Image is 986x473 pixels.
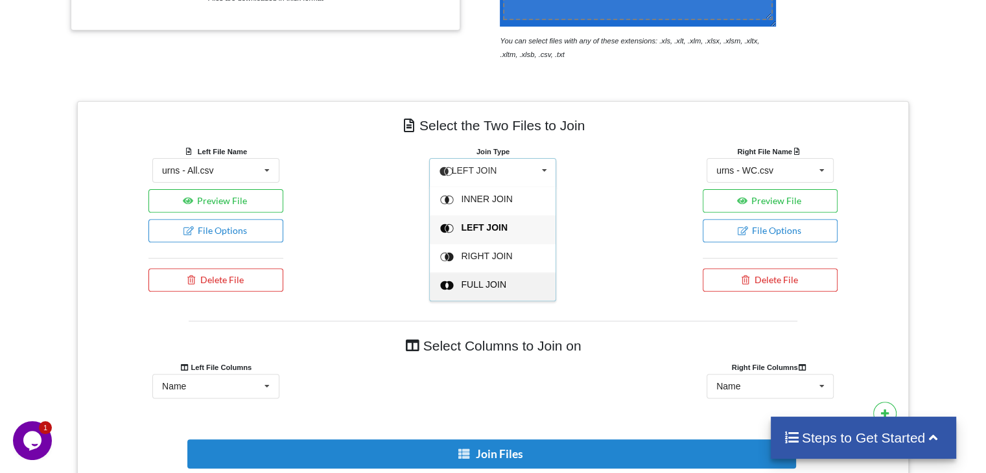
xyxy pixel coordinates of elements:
div: urns - WC.csv [716,166,773,175]
span: FULL JOIN [462,279,507,290]
iframe: chat widget [13,421,54,460]
h4: Select the Two Files to Join [87,111,899,140]
div: Name [162,382,186,391]
b: Join Type [476,148,510,156]
div: urns - All.csv [162,166,213,175]
h4: Select Columns to Join on [189,331,797,360]
b: Left File Name [198,148,247,156]
button: File Options [148,219,284,242]
span: LEFT JOIN [462,222,508,233]
span: LEFT JOIN [452,165,497,176]
button: Join Files [187,439,796,468]
b: Right File Columns [732,363,809,371]
button: Preview File [703,189,838,213]
b: Right File Name [737,148,803,156]
span: INNER JOIN [462,194,513,204]
span: RIGHT JOIN [462,251,513,261]
button: Preview File [148,189,284,213]
button: Delete File [703,268,838,292]
h4: Steps to Get Started [784,430,944,446]
b: Left File Columns [180,363,252,371]
button: Delete File [148,268,284,292]
div: Name [716,382,740,391]
button: File Options [703,219,838,242]
i: You can select files with any of these extensions: .xls, .xlt, .xlm, .xlsx, .xlsm, .xltx, .xltm, ... [500,37,759,58]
